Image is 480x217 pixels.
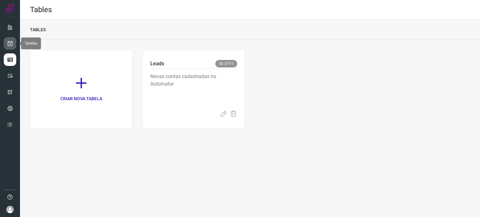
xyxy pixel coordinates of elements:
p: Leads [150,60,164,67]
img: Logo [5,4,15,13]
span: ID: 6711 [215,60,237,67]
p: Novas contas cadastradas no Automator [150,73,237,104]
img: avatar-user-boy.jpg [6,206,14,213]
span: Tarefas [25,41,37,46]
h2: Tables [30,5,52,14]
p: TABLES [30,27,46,33]
p: CRIAR NOVA TABELA [60,96,102,102]
a: CRIAR NOVA TABELA [30,50,132,128]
